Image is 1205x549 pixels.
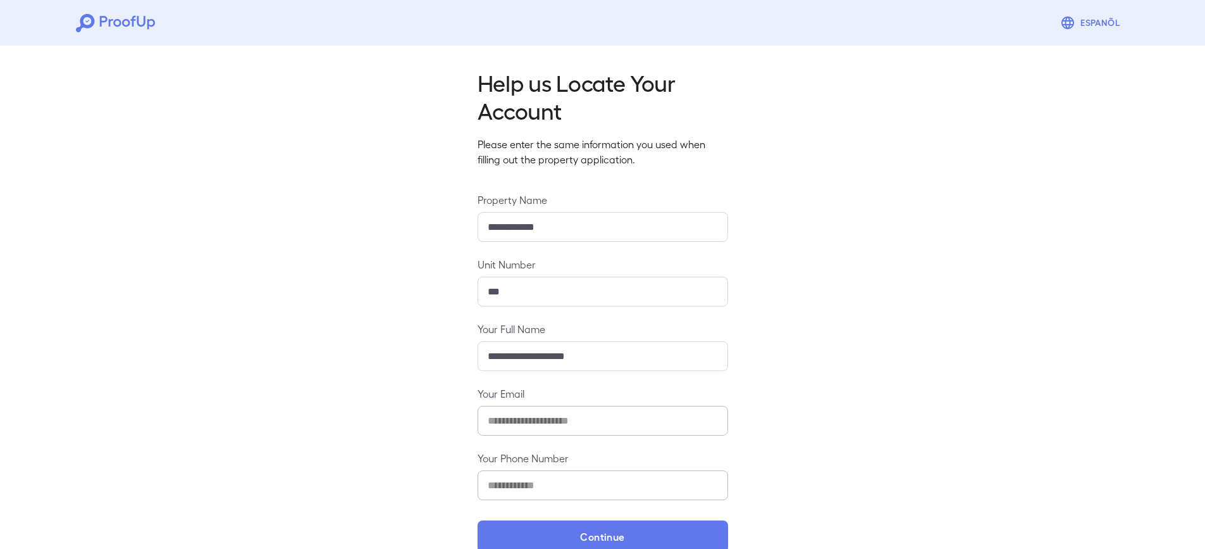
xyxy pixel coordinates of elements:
[478,386,728,401] label: Your Email
[478,68,728,124] h2: Help us Locate Your Account
[478,322,728,336] label: Your Full Name
[478,192,728,207] label: Property Name
[478,451,728,465] label: Your Phone Number
[478,137,728,167] p: Please enter the same information you used when filling out the property application.
[1055,10,1129,35] button: Espanõl
[478,257,728,272] label: Unit Number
